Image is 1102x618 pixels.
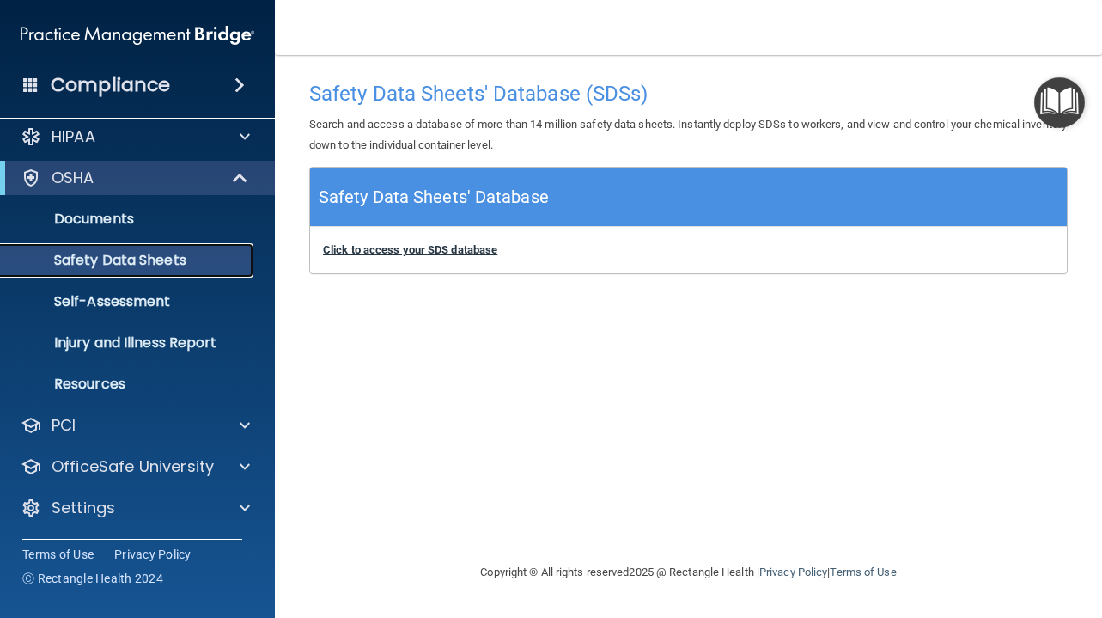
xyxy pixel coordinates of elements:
[11,376,246,393] p: Resources
[21,498,250,518] a: Settings
[375,545,1002,600] div: Copyright © All rights reserved 2025 @ Rectangle Health | |
[51,73,170,97] h4: Compliance
[830,566,896,578] a: Terms of Use
[52,456,214,477] p: OfficeSafe University
[21,168,249,188] a: OSHA
[22,570,163,587] span: Ⓒ Rectangle Health 2024
[309,114,1068,156] p: Search and access a database of more than 14 million safety data sheets. Instantly deploy SDSs to...
[114,546,192,563] a: Privacy Policy
[759,566,827,578] a: Privacy Policy
[21,18,254,52] img: PMB logo
[52,498,115,518] p: Settings
[22,546,94,563] a: Terms of Use
[21,456,250,477] a: OfficeSafe University
[21,126,250,147] a: HIPAA
[319,182,549,212] h5: Safety Data Sheets' Database
[323,243,497,256] a: Click to access your SDS database
[1034,77,1085,128] button: Open Resource Center
[52,168,94,188] p: OSHA
[11,334,246,352] p: Injury and Illness Report
[21,415,250,436] a: PCI
[11,211,246,228] p: Documents
[309,83,1068,105] h4: Safety Data Sheets' Database (SDSs)
[11,293,246,310] p: Self-Assessment
[52,126,95,147] p: HIPAA
[11,252,246,269] p: Safety Data Sheets
[52,415,76,436] p: PCI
